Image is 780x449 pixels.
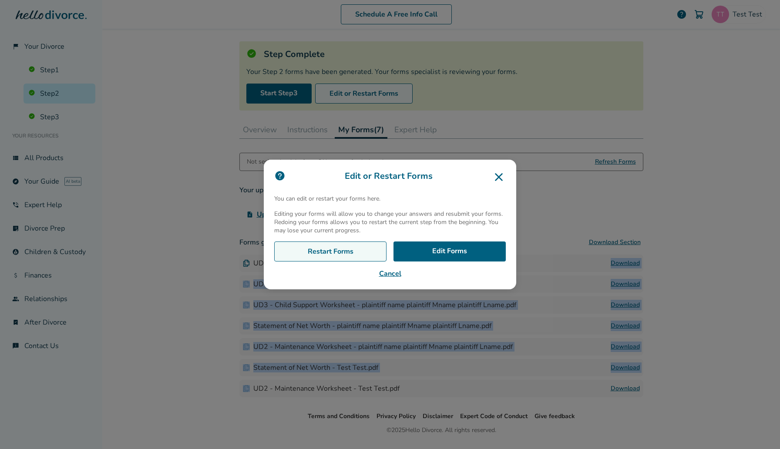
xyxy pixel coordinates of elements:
[274,170,506,184] h3: Edit or Restart Forms
[393,241,506,261] a: Edit Forms
[274,210,506,235] p: Editing your forms will allow you to change your answers and resubmit your forms. Redoing your fo...
[274,194,506,203] p: You can edit or restart your forms here.
[274,170,286,181] img: icon
[274,268,506,279] button: Cancel
[274,241,387,261] a: Restart Forms
[736,407,780,449] iframe: Chat Widget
